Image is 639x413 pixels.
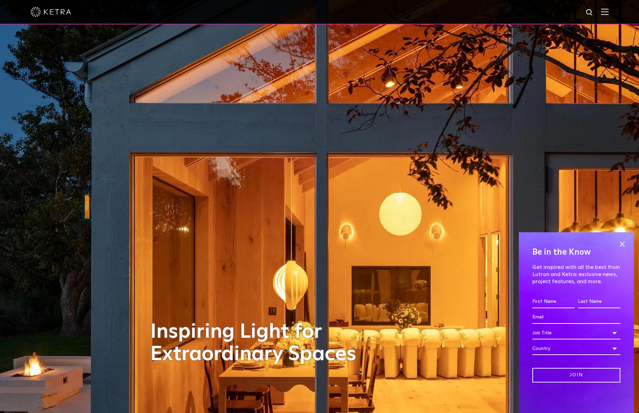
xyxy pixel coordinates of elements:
[532,264,620,285] p: Get inspired with all the best from Lutron and Ketra: exclusive news, project features, and more.
[532,342,620,355] div: Country
[532,368,620,382] input: Join
[532,327,620,339] div: Job Title
[150,321,370,366] h1: Inspiring Light for Extraordinary Spaces
[532,246,620,259] h4: Be in the Know
[532,311,620,324] input: Email
[578,295,620,308] input: Last Name
[30,7,71,17] img: ketra-logo-2019-white
[585,8,594,17] img: search icon
[601,8,609,15] img: Hamburger%20Nav.svg
[532,295,575,308] input: First Name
